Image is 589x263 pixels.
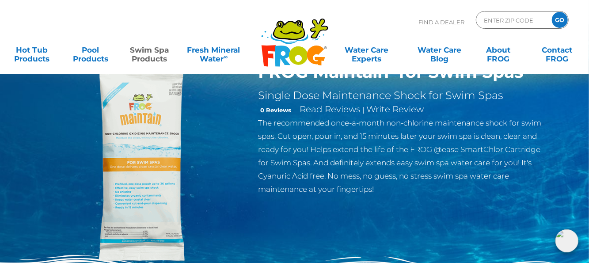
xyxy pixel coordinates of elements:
[366,104,424,114] a: Write Review
[258,116,547,196] p: The recommended once-a-month non-chlorine maintenance shock for swim spas. Cut open, pour in, and...
[362,106,365,114] span: |
[555,229,578,252] img: openIcon
[185,41,242,59] a: Fresh MineralWater∞
[476,41,521,59] a: AboutFROG
[224,53,228,60] sup: ∞
[68,41,113,59] a: PoolProducts
[260,107,291,114] strong: 0 Reviews
[330,41,404,59] a: Water CareExperts
[126,41,172,59] a: Swim SpaProducts
[9,41,54,59] a: Hot TubProducts
[389,59,399,75] sup: ®
[534,41,580,59] a: ContactFROG
[300,104,361,114] a: Read Reviews
[418,11,464,33] p: Find A Dealer
[483,14,543,27] input: Zip Code Form
[552,12,568,28] input: GO
[258,89,547,102] h2: Single Dose Maintenance Shock for Swim Spas
[417,41,463,59] a: Water CareBlog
